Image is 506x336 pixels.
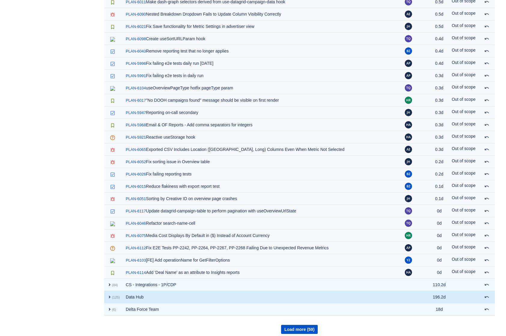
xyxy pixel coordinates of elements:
span: Out of scope [452,244,475,249]
td: Remove reporting test that no longer applies [123,45,402,57]
td: Delta Force Team [123,303,402,316]
td: Refactor search-name-cell [123,217,402,229]
span: Out of scope [452,60,475,65]
img: 10320 [110,135,115,140]
a: PLAN-6051 [126,196,146,202]
td: 0d [430,205,449,217]
td: CS - Integrations - 1P/CDP [123,279,402,291]
span: Out of scope [452,208,475,212]
td: Fix Save functionality for Metric Settings in advertiser view [123,20,402,33]
img: BZ [405,170,412,178]
a: PLAN-6026 [126,171,146,177]
td: 0.5d [430,20,449,33]
span: Out of scope [452,183,475,188]
a: PLAN-6098 [126,36,146,42]
span: Out of scope [452,257,475,262]
img: HA [405,269,412,276]
img: 10318 [110,49,115,54]
td: 110.2d [430,279,449,291]
td: 0.2d [430,168,449,180]
td: Media Cost Displays By Default in ($) Instead of Account Currency [123,229,402,242]
td: 0.5d [430,8,449,20]
td: [FE] Add operationName for GetFilterOptions [123,254,402,266]
small: (84) [112,283,118,287]
img: AE [405,10,412,18]
img: 10315 [110,271,115,275]
img: 10318 [110,74,115,79]
td: Add 'Deal Name' as an attribute to Insights reports [123,266,402,279]
img: 10303 [110,234,115,238]
img: TQ [405,35,412,42]
td: 0.4d [430,57,449,70]
img: 10315 [110,25,115,29]
td: Fix failing reporting tests [123,168,402,180]
td: 0.1d [430,180,449,193]
img: TQ [405,207,412,214]
span: Out of scope [452,11,475,16]
td: 0.2d [430,156,449,168]
a: PLAN-5921 [126,134,146,140]
td: 18d [430,303,449,316]
td: 0.3d [430,119,449,131]
img: 10303 [110,160,115,165]
img: BZ [405,183,412,190]
img: HR [405,232,412,239]
td: Email & OF Reports - Add comma separators for integers [123,119,402,131]
td: Reactive useStorage hook [123,131,402,143]
img: 10318 [110,61,115,66]
td: 0d [430,254,449,266]
td: 0d [430,242,449,254]
span: Out of scope [452,220,475,225]
td: 0.3d [430,131,449,143]
span: Out of scope [452,48,475,52]
img: AP [405,60,412,67]
span: expand [107,307,112,312]
td: Fix failing e2e tests in daily run [123,70,402,82]
a: PLAN-6046 [126,220,146,226]
img: 10303 [110,197,115,202]
td: 0d [430,266,449,279]
span: Out of scope [452,232,475,237]
a: PLAN-5991 [126,73,146,79]
a: PLAN-6090 [126,11,146,17]
a: PLAN-6112 [126,245,146,251]
img: JH [405,195,412,202]
td: 0d [430,217,449,229]
img: 10315 [110,123,115,128]
td: 0.3d [430,82,449,94]
td: Fix sorting issue in Overview table [123,156,402,168]
td: "No DOOH campaigns found" message should be visible on first render [123,94,402,106]
span: Out of scope [452,72,475,77]
img: 11333 [110,86,115,91]
img: 10318 [110,209,115,214]
td: 0.1d [430,193,449,205]
img: 11333 [110,221,115,226]
a: PLAN-6104 [126,85,146,91]
a: PLAN-6052 [126,159,146,165]
small: (6) [112,308,116,311]
img: HA [405,133,412,141]
span: expand [107,282,112,287]
img: HR [405,97,412,104]
span: Out of scope [452,158,475,163]
td: Data Hub [123,291,402,303]
a: PLAN-6017 [126,97,146,103]
a: PLAN-5996 [126,61,146,67]
img: 11333 [110,258,115,263]
img: 10303 [110,148,115,152]
span: expand [107,295,112,299]
td: 0.4d [430,33,449,45]
button: Load more (59) [281,325,318,334]
a: PLAN-6043 [126,48,146,54]
a: PLAN-6117 [126,208,146,214]
td: 0.3d [430,106,449,119]
span: Out of scope [452,146,475,151]
span: Out of scope [452,109,475,114]
td: Update datagrid-campaign-table to perform pagination with useOverviewUrlState [123,205,402,217]
td: Reduce flakiness with export report test [123,180,402,193]
td: 0.3d [430,94,449,106]
td: 0.3d [430,143,449,156]
a: PLAN-5947 [126,110,146,116]
img: BZ [405,47,412,55]
img: 10303 [110,12,115,17]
